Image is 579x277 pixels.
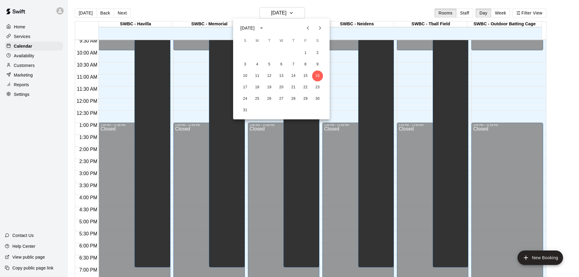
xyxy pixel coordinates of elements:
button: 24 [240,93,251,104]
button: 16 [312,71,323,81]
span: Tuesday [264,35,275,47]
button: 11 [252,71,263,81]
button: 25 [252,93,263,104]
button: 23 [312,82,323,93]
span: Saturday [312,35,323,47]
button: 17 [240,82,251,93]
button: 12 [264,71,275,81]
button: 3 [240,59,251,70]
button: 30 [312,93,323,104]
button: 31 [240,105,251,116]
button: 6 [276,59,287,70]
span: Sunday [240,35,251,47]
button: 13 [276,71,287,81]
button: 21 [288,82,299,93]
span: Friday [300,35,311,47]
span: Monday [252,35,263,47]
button: Next month [314,22,326,34]
div: [DATE] [240,25,255,31]
button: Previous month [302,22,314,34]
button: 20 [276,82,287,93]
button: 4 [252,59,263,70]
span: Thursday [288,35,299,47]
button: 1 [300,48,311,58]
button: 14 [288,71,299,81]
button: 15 [300,71,311,81]
button: 19 [264,82,275,93]
button: 28 [288,93,299,104]
button: 8 [300,59,311,70]
button: 27 [276,93,287,104]
button: 9 [312,59,323,70]
button: 29 [300,93,311,104]
button: 10 [240,71,251,81]
button: 7 [288,59,299,70]
button: 18 [252,82,263,93]
button: 26 [264,93,275,104]
button: 5 [264,59,275,70]
button: 22 [300,82,311,93]
span: Wednesday [276,35,287,47]
button: 2 [312,48,323,58]
button: calendar view is open, switch to year view [256,23,267,33]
